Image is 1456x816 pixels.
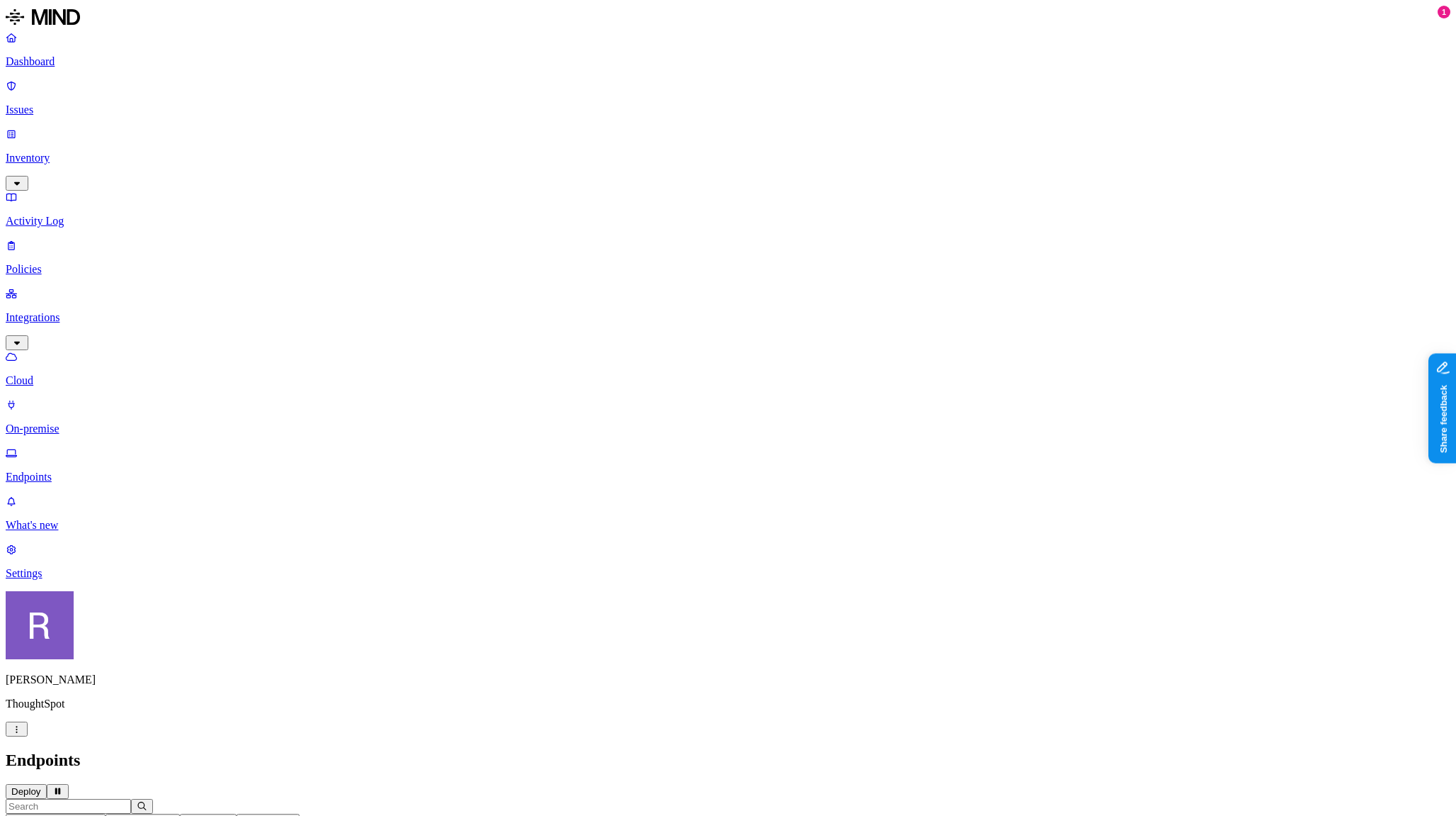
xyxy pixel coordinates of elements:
[6,519,1450,532] p: What's new
[6,191,1450,228] a: Activity Log
[6,311,1450,324] p: Integrations
[6,698,1450,710] p: ThoughtSpot
[6,104,1450,116] p: Issues
[6,471,1450,484] p: Endpoints
[6,239,1450,276] a: Policies
[6,55,1450,68] p: Dashboard
[6,799,131,814] input: Search
[6,215,1450,228] p: Activity Log
[6,751,1450,770] h2: Endpoints
[6,31,1450,68] a: Dashboard
[6,423,1450,435] p: On-premise
[6,543,1450,580] a: Settings
[6,152,1450,164] p: Inventory
[6,128,1450,189] a: Inventory
[6,398,1450,435] a: On-premise
[6,447,1450,484] a: Endpoints
[6,263,1450,276] p: Policies
[6,374,1450,387] p: Cloud
[6,567,1450,580] p: Settings
[6,6,80,28] img: MIND
[6,350,1450,387] a: Cloud
[6,287,1450,348] a: Integrations
[1438,6,1450,18] div: 1
[6,784,47,799] button: Deploy
[6,591,74,659] img: Rich Thompson
[6,495,1450,532] a: What's new
[6,6,1450,31] a: MIND
[6,79,1450,116] a: Issues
